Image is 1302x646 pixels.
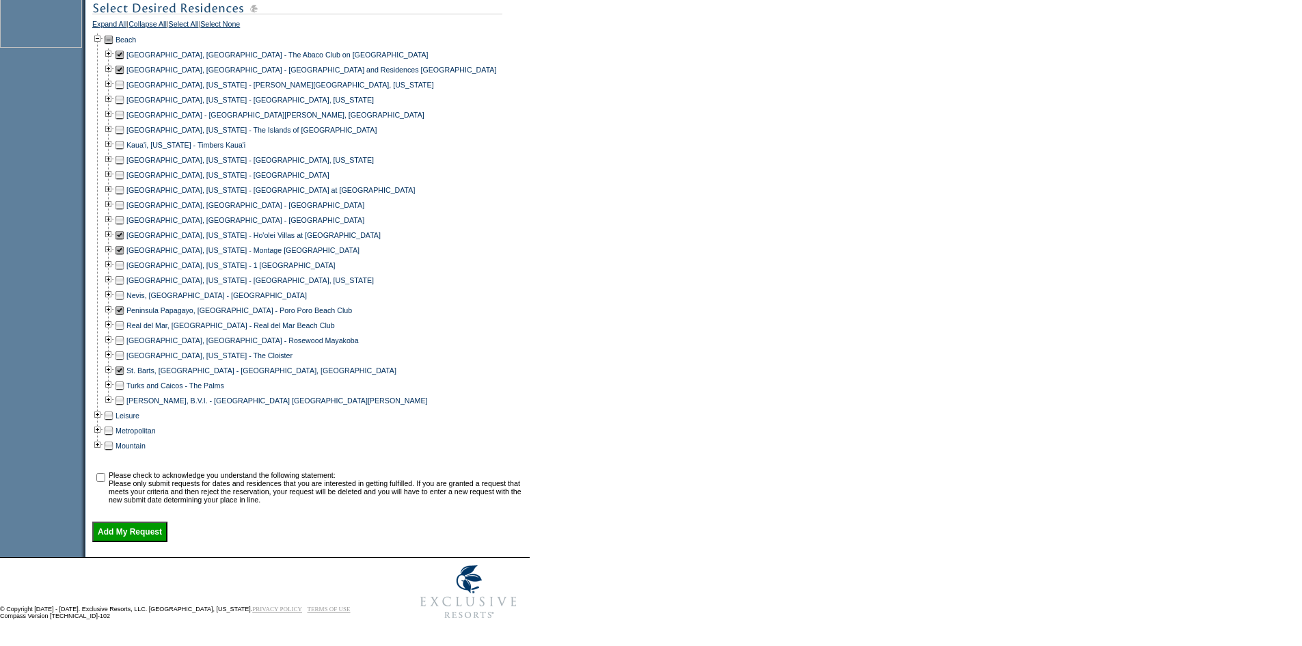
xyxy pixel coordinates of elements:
[308,606,351,613] a: TERMS OF USE
[126,216,364,224] a: [GEOGRAPHIC_DATA], [GEOGRAPHIC_DATA] - [GEOGRAPHIC_DATA]
[126,156,374,164] a: [GEOGRAPHIC_DATA], [US_STATE] - [GEOGRAPHIC_DATA], [US_STATE]
[116,412,139,420] a: Leisure
[126,291,307,299] a: Nevis, [GEOGRAPHIC_DATA] - [GEOGRAPHIC_DATA]
[126,96,374,104] a: [GEOGRAPHIC_DATA], [US_STATE] - [GEOGRAPHIC_DATA], [US_STATE]
[407,558,530,626] img: Exclusive Resorts
[116,442,146,450] a: Mountain
[126,111,424,119] a: [GEOGRAPHIC_DATA] - [GEOGRAPHIC_DATA][PERSON_NAME], [GEOGRAPHIC_DATA]
[116,427,156,435] a: Metropolitan
[126,81,434,89] a: [GEOGRAPHIC_DATA], [US_STATE] - [PERSON_NAME][GEOGRAPHIC_DATA], [US_STATE]
[200,20,240,32] a: Select None
[126,381,224,390] a: Turks and Caicos - The Palms
[126,261,336,269] a: [GEOGRAPHIC_DATA], [US_STATE] - 1 [GEOGRAPHIC_DATA]
[126,66,496,74] a: [GEOGRAPHIC_DATA], [GEOGRAPHIC_DATA] - [GEOGRAPHIC_DATA] and Residences [GEOGRAPHIC_DATA]
[109,471,525,504] td: Please check to acknowledge you understand the following statement: Please only submit requests f...
[126,351,293,360] a: [GEOGRAPHIC_DATA], [US_STATE] - The Cloister
[92,522,167,542] input: Add My Request
[126,231,381,239] a: [GEOGRAPHIC_DATA], [US_STATE] - Ho'olei Villas at [GEOGRAPHIC_DATA]
[252,606,302,613] a: PRIVACY POLICY
[92,20,526,32] div: | | |
[126,141,245,149] a: Kaua'i, [US_STATE] - Timbers Kaua'i
[126,336,359,345] a: [GEOGRAPHIC_DATA], [GEOGRAPHIC_DATA] - Rosewood Mayakoba
[92,20,126,32] a: Expand All
[126,171,329,179] a: [GEOGRAPHIC_DATA], [US_STATE] - [GEOGRAPHIC_DATA]
[126,201,364,209] a: [GEOGRAPHIC_DATA], [GEOGRAPHIC_DATA] - [GEOGRAPHIC_DATA]
[169,20,199,32] a: Select All
[126,276,374,284] a: [GEOGRAPHIC_DATA], [US_STATE] - [GEOGRAPHIC_DATA], [US_STATE]
[116,36,136,44] a: Beach
[126,321,335,329] a: Real del Mar, [GEOGRAPHIC_DATA] - Real del Mar Beach Club
[126,51,429,59] a: [GEOGRAPHIC_DATA], [GEOGRAPHIC_DATA] - The Abaco Club on [GEOGRAPHIC_DATA]
[126,126,377,134] a: [GEOGRAPHIC_DATA], [US_STATE] - The Islands of [GEOGRAPHIC_DATA]
[126,186,415,194] a: [GEOGRAPHIC_DATA], [US_STATE] - [GEOGRAPHIC_DATA] at [GEOGRAPHIC_DATA]
[126,246,360,254] a: [GEOGRAPHIC_DATA], [US_STATE] - Montage [GEOGRAPHIC_DATA]
[126,366,396,375] a: St. Barts, [GEOGRAPHIC_DATA] - [GEOGRAPHIC_DATA], [GEOGRAPHIC_DATA]
[128,20,167,32] a: Collapse All
[126,306,352,314] a: Peninsula Papagayo, [GEOGRAPHIC_DATA] - Poro Poro Beach Club
[126,396,428,405] a: [PERSON_NAME], B.V.I. - [GEOGRAPHIC_DATA] [GEOGRAPHIC_DATA][PERSON_NAME]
